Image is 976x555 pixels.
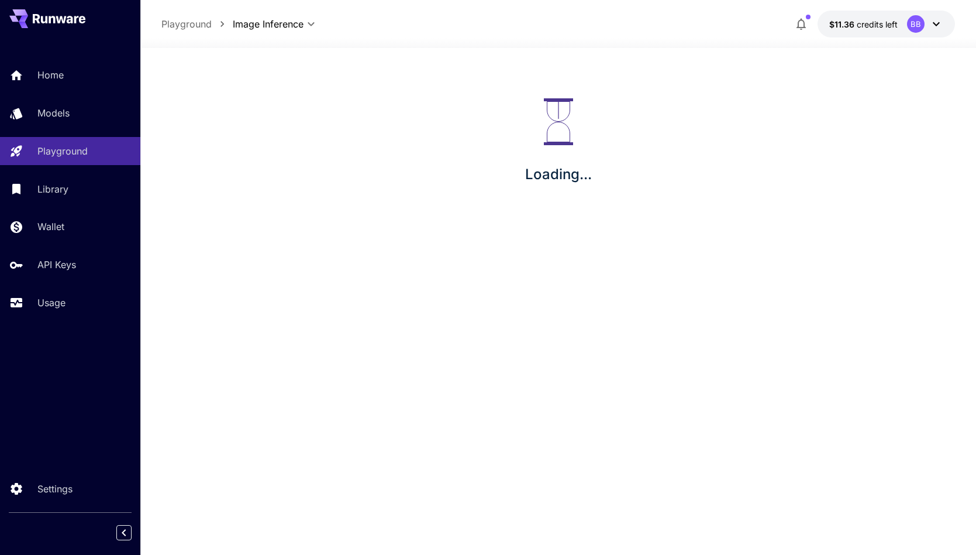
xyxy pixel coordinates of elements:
[857,19,898,29] span: credits left
[907,15,925,33] div: BB
[37,68,64,82] p: Home
[161,17,233,31] nav: breadcrumb
[818,11,955,37] button: $11.35546BB
[829,19,857,29] span: $11.36
[37,482,73,496] p: Settings
[37,296,65,310] p: Usage
[525,164,592,185] p: Loading...
[37,144,88,158] p: Playground
[161,17,212,31] a: Playground
[125,522,140,543] div: Collapse sidebar
[37,258,76,272] p: API Keys
[116,525,132,540] button: Collapse sidebar
[37,220,64,234] p: Wallet
[37,106,70,120] p: Models
[829,18,898,30] div: $11.35546
[37,182,68,196] p: Library
[233,17,304,31] span: Image Inference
